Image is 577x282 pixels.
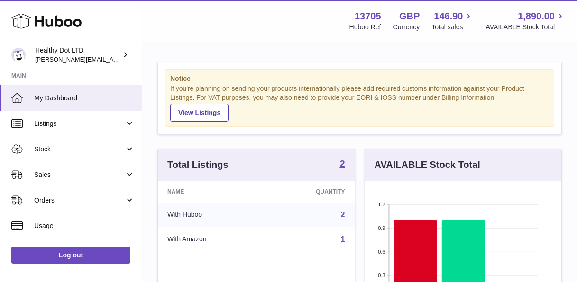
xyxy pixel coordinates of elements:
[378,249,385,255] text: 0.6
[378,202,385,207] text: 1.2
[34,119,125,128] span: Listings
[167,159,229,171] h3: Total Listings
[339,159,345,168] strong: 2
[34,196,125,205] span: Orders
[35,46,120,64] div: Healthy Dot LTD
[158,203,266,227] td: With Huboo
[341,211,345,219] a: 2
[431,23,474,32] span: Total sales
[378,273,385,278] text: 0.3
[431,10,474,32] a: 146.90 Total sales
[170,104,229,122] a: View Listings
[375,159,480,171] h3: AVAILABLE Stock Total
[34,145,125,154] span: Stock
[11,247,130,264] a: Log out
[35,55,190,63] span: [PERSON_NAME][EMAIL_ADDRESS][DOMAIN_NAME]
[34,221,135,230] span: Usage
[341,235,345,243] a: 1
[355,10,381,23] strong: 13705
[158,227,266,252] td: With Amazon
[485,23,566,32] span: AVAILABLE Stock Total
[170,84,549,121] div: If you're planning on sending your products internationally please add required customs informati...
[266,181,355,203] th: Quantity
[518,10,555,23] span: 1,890.00
[170,74,549,83] strong: Notice
[378,225,385,231] text: 0.9
[393,23,420,32] div: Currency
[158,181,266,203] th: Name
[485,10,566,32] a: 1,890.00 AVAILABLE Stock Total
[399,10,420,23] strong: GBP
[434,10,463,23] span: 146.90
[339,159,345,170] a: 2
[11,48,26,62] img: Dorothy@healthydot.com
[349,23,381,32] div: Huboo Ref
[34,170,125,179] span: Sales
[34,94,135,103] span: My Dashboard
